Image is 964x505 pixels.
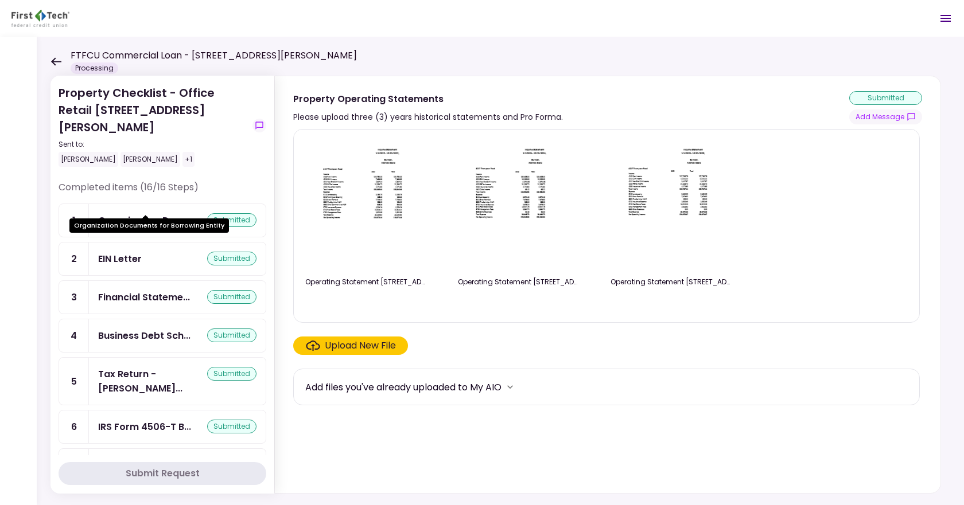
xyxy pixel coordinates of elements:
[98,420,191,434] div: IRS Form 4506-T Borrower
[293,336,408,355] span: Click here to upload the required document
[59,280,266,314] a: 3Financial Statement - Borrowersubmitted
[207,367,256,381] div: submitted
[71,49,357,62] h1: FTFCU Commercial Loan - [STREET_ADDRESS][PERSON_NAME]
[59,462,266,485] button: Submit Request
[59,84,248,167] div: Property Checklist - Office Retail [STREET_ADDRESS][PERSON_NAME]
[59,449,89,481] div: 7
[305,380,502,394] div: Add files you've already uploaded to My AIO
[59,181,266,203] div: Completed items (16/16 Steps)
[69,218,229,233] div: Organization Documents for Borrowing Entity
[59,203,266,237] a: 1Organization Documents for Borrowing Entitysubmitted
[182,152,195,167] div: +1
[849,109,922,124] button: show-messages
[293,110,563,124] div: Please upload three (3) years historical statements and Pro Forma.
[71,62,118,74] div: Processing
[932,5,959,32] button: Open menu
[59,319,266,353] a: 4Business Debt Schedulesubmitted
[59,204,89,237] div: 1
[207,213,256,227] div: submitted
[59,319,89,352] div: 4
[207,420,256,433] div: submitted
[98,328,191,343] div: Business Debt Schedule
[120,152,180,167] div: [PERSON_NAME]
[98,252,142,266] div: EIN Letter
[207,328,256,342] div: submitted
[458,277,578,287] div: Operating Statement 6227 Thompson Rd 2024.pdf
[59,448,266,482] a: 7COFSA- Borrowersubmitted
[59,242,89,275] div: 2
[98,290,190,304] div: Financial Statement - Borrower
[611,277,731,287] div: Operating Statement 6227 Thompson Rd 2023.pdf
[59,242,266,276] a: 2EIN Lettersubmitted
[59,410,89,443] div: 6
[293,92,563,106] div: Property Operating Statements
[207,290,256,304] div: submitted
[274,76,941,494] div: Property Operating StatementsPlease upload three (3) years historical statements and Pro Forma.su...
[252,119,266,132] button: show-messages
[502,378,519,396] button: more
[59,358,89,405] div: 5
[207,252,256,265] div: submitted
[849,91,922,105] div: submitted
[59,281,89,314] div: 3
[59,152,118,167] div: [PERSON_NAME]
[59,410,266,444] a: 6IRS Form 4506-T Borrowersubmitted
[11,10,69,27] img: Partner icon
[59,139,248,150] div: Sent to:
[98,367,207,396] div: Tax Return - Borrower
[325,339,396,353] div: Upload New File
[126,467,200,480] div: Submit Request
[59,357,266,405] a: 5Tax Return - Borrowersubmitted
[305,277,426,287] div: Operating Statement 6227 Thompson Rd 2022.pdf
